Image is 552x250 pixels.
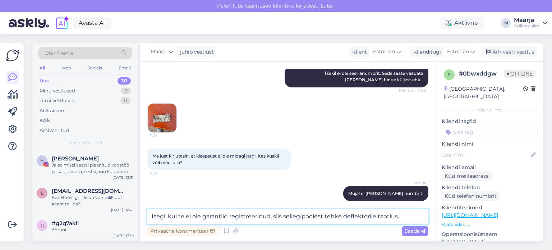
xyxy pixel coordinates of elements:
[147,226,217,236] div: Privaatne kommentaar
[373,48,395,56] span: Estonian
[117,63,132,73] div: Email
[112,175,134,180] div: [DATE] 13:51
[324,71,424,82] span: Tšekil ei ole seerianumbrit. Seda saate vaadata [PERSON_NAME] hinge küljest ehk ..
[40,117,50,124] div: Kõik
[40,127,69,134] div: Arhiveeritud
[447,48,469,56] span: Estonian
[442,191,500,201] div: Küsi telefoninumbrit
[318,3,335,9] span: Luba
[442,238,538,246] p: [MEDICAL_DATA]
[52,194,134,207] div: Kas Hoovi grillile on võimalik uut kaant tellida?
[40,107,66,114] div: AI Assistent
[348,191,423,196] span: Mujal ei [PERSON_NAME] numbrit.
[442,221,538,228] p: Vaata edasi ...
[442,164,538,171] p: Kliendi email
[459,69,504,78] div: # 0bwxddgw
[40,158,44,163] span: H
[399,88,426,93] span: Nähtud ✓ 11:20
[52,227,134,233] div: õhtuni
[40,77,49,85] div: Uus
[444,85,523,100] div: [GEOGRAPHIC_DATA], [GEOGRAPHIC_DATA]
[147,209,428,224] textarea: Isegi, kui te ei ole garantiid registreerinud, siis sellegipoolest tehke deflektorile taotlus
[442,171,493,181] div: Küsi meiliaadressi
[442,184,538,191] p: Kliendi telefon
[410,48,441,56] div: Klienditugi
[349,48,367,56] div: Klient
[111,207,134,213] div: [DATE] 14:42
[504,70,535,78] span: Offline
[120,97,131,104] div: 0
[442,107,538,113] div: Kliendi info
[399,180,426,186] span: Maarja
[118,77,131,85] div: 30
[442,212,498,218] a: [URL][DOMAIN_NAME]
[55,15,70,31] img: explore-ai
[149,171,176,176] span: 11:22
[151,48,167,56] span: Maarja
[45,49,73,57] span: Otsi kliente
[442,140,538,148] p: Kliendi nimi
[52,220,79,227] span: #g2q7akll
[52,155,99,162] span: Henry Jakobson
[152,153,280,165] span: Ma just kirjutasin, et kleepsust ei ole midagi järgi. Kas kuskil võib veel olla?
[177,48,214,56] div: juhib vestlust
[442,127,538,137] input: Lisa tag
[482,47,537,57] div: Arhiveeri vestlus
[52,162,134,175] div: Ja eelmisel aastal plaanitud koostöö jäi kahjuks ära, sest ajasin kuupäevad sassi. Kui teil taas ...
[440,17,484,29] div: Aktiivne
[442,204,538,212] p: Klienditeekond
[514,17,540,23] div: Maarja
[41,190,43,196] span: l
[399,201,426,207] span: 11:23
[6,49,19,62] img: Askly Logo
[442,151,529,159] input: Lisa nimi
[448,72,451,77] span: 0
[112,233,134,238] div: [DATE] 13:19
[41,223,44,228] span: g
[38,63,46,73] div: All
[121,87,131,95] div: 3
[73,17,111,29] a: Avasta AI
[150,133,177,138] span: 11:21
[501,18,511,28] div: M
[69,140,102,146] span: Uued vestlused
[52,188,126,194] span: linnotiiu@gmail.com
[148,104,176,132] img: Attachment
[442,118,538,125] p: Kliendi tag'id
[60,63,73,73] div: Web
[40,97,75,104] div: Tiimi vestlused
[442,231,538,238] p: Operatsioonisüsteem
[86,63,103,73] div: Socials
[405,228,425,234] span: Saada
[514,23,540,29] div: Grillimaailm
[40,87,75,95] div: Minu vestlused
[514,17,548,29] a: MaarjaGrillimaailm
